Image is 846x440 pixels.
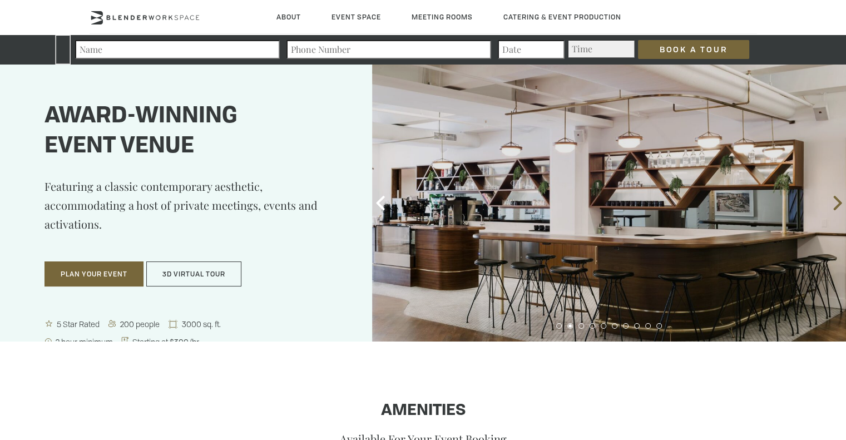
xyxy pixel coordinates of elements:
[638,40,749,59] input: Book a Tour
[55,319,103,329] span: 5 Star Rated
[130,337,202,347] span: Starting at $300/hr
[790,387,846,440] iframe: Chat Widget
[180,319,224,329] span: 3000 sq. ft.
[53,337,116,347] span: 2 hour minimum
[90,402,757,420] h1: Amenities
[286,40,491,59] input: Phone Number
[75,40,280,59] input: Name
[146,261,241,287] button: 3D Virtual Tour
[44,261,144,287] button: Plan Your Event
[44,177,344,250] p: Featuring a classic contemporary aesthetic, accommodating a host of private meetings, events and ...
[44,102,344,162] h1: Award-winning event venue
[118,319,163,329] span: 200 people
[498,40,565,59] input: Date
